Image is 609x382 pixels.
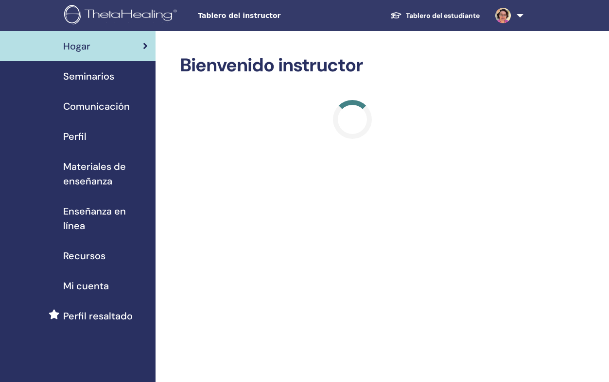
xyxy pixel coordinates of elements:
[495,8,511,23] img: default.jpg
[64,5,180,27] img: logo.png
[63,279,109,293] span: Mi cuenta
[63,309,133,323] span: Perfil resaltado
[63,69,114,83] span: Seminarios
[63,249,105,263] span: Recursos
[198,11,344,21] span: Tablero del instructor
[63,204,148,233] span: Enseñanza en línea
[180,54,525,77] h2: Bienvenido instructor
[63,99,130,114] span: Comunicación
[63,39,90,53] span: Hogar
[63,129,87,144] span: Perfil
[63,159,148,188] span: Materiales de enseñanza
[383,7,487,25] a: Tablero del estudiante
[390,11,402,19] img: graduation-cap-white.svg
